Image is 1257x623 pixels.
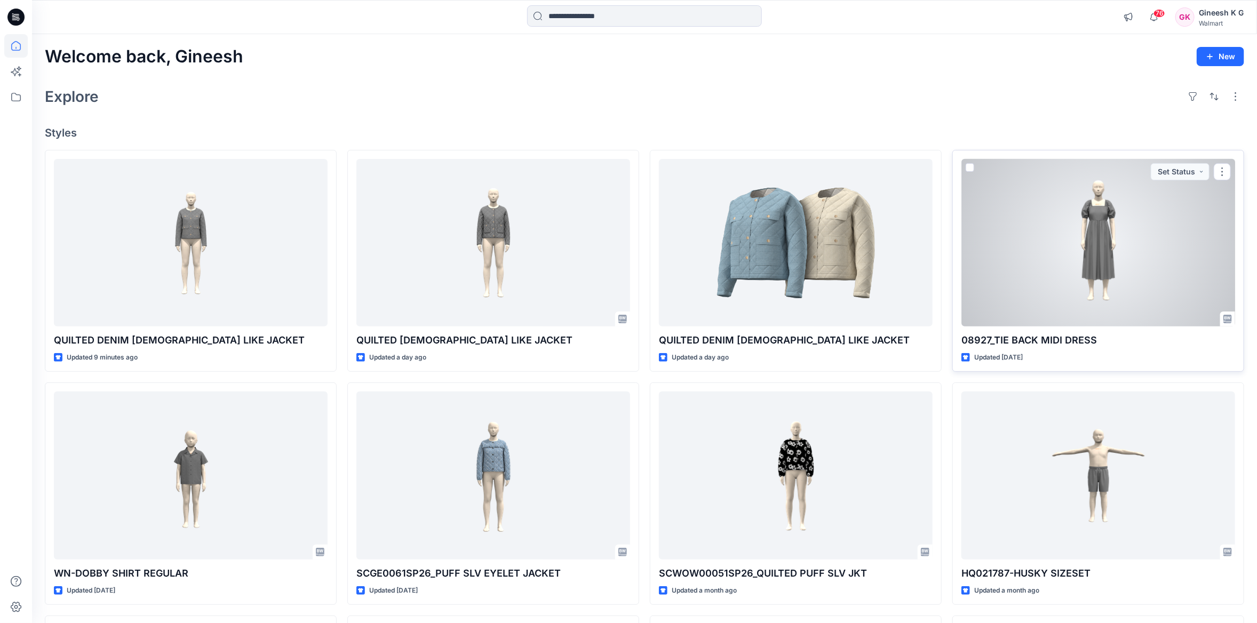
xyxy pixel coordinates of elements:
[1175,7,1195,27] div: GK
[54,159,328,326] a: QUILTED DENIM LADY LIKE JACKET
[961,333,1235,348] p: 08927_TIE BACK MIDI DRESS
[45,126,1244,139] h4: Styles
[45,47,243,67] h2: Welcome back, Gineesh
[369,585,418,596] p: Updated [DATE]
[67,352,138,363] p: Updated 9 minutes ago
[1197,47,1244,66] button: New
[54,566,328,581] p: WN-DOBBY SHIRT REGULAR
[659,566,933,581] p: SCWOW00051SP26_QUILTED PUFF SLV JKT
[659,159,933,326] a: QUILTED DENIM LADY LIKE JACKET
[672,585,737,596] p: Updated a month ago
[974,585,1039,596] p: Updated a month ago
[67,585,115,596] p: Updated [DATE]
[659,333,933,348] p: QUILTED DENIM [DEMOGRAPHIC_DATA] LIKE JACKET
[45,88,99,105] h2: Explore
[54,392,328,559] a: WN-DOBBY SHIRT REGULAR
[356,566,630,581] p: SCGE0061SP26_PUFF SLV EYELET JACKET
[356,333,630,348] p: QUILTED [DEMOGRAPHIC_DATA] LIKE JACKET
[1199,19,1244,27] div: Walmart
[54,333,328,348] p: QUILTED DENIM [DEMOGRAPHIC_DATA] LIKE JACKET
[1199,6,1244,19] div: Gineesh K G
[659,392,933,559] a: SCWOW00051SP26_QUILTED PUFF SLV JKT
[672,352,729,363] p: Updated a day ago
[974,352,1023,363] p: Updated [DATE]
[961,392,1235,559] a: HQ021787-HUSKY SIZESET
[356,159,630,326] a: QUILTED LADY LIKE JACKET
[961,566,1235,581] p: HQ021787-HUSKY SIZESET
[356,392,630,559] a: SCGE0061SP26_PUFF SLV EYELET JACKET
[369,352,426,363] p: Updated a day ago
[1153,9,1165,18] span: 76
[961,159,1235,326] a: 08927_TIE BACK MIDI DRESS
